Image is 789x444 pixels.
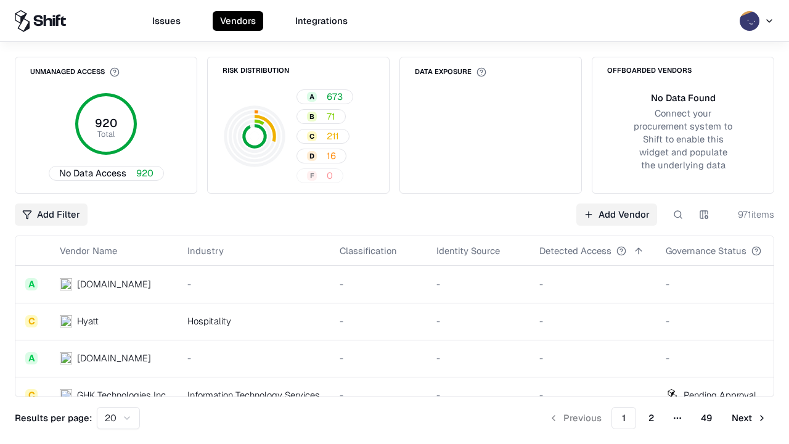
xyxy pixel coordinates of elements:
[307,92,317,102] div: A
[77,388,168,401] div: GHK Technologies Inc.
[725,208,774,221] div: 971 items
[187,351,320,364] div: -
[340,314,417,327] div: -
[25,389,38,401] div: C
[307,151,317,161] div: D
[59,166,126,179] span: No Data Access
[296,109,346,124] button: B71
[539,351,646,364] div: -
[639,407,664,429] button: 2
[327,129,339,142] span: 211
[436,244,500,257] div: Identity Source
[187,388,320,401] div: Information Technology Services
[666,277,781,290] div: -
[327,110,335,123] span: 71
[436,351,520,364] div: -
[340,351,417,364] div: -
[288,11,355,31] button: Integrations
[60,352,72,364] img: primesec.co.il
[77,351,151,364] div: [DOMAIN_NAME]
[187,277,320,290] div: -
[541,407,774,429] nav: pagination
[296,129,350,144] button: C211
[15,411,92,424] p: Results per page:
[296,89,353,104] button: A673
[25,315,38,327] div: C
[684,388,756,401] div: Pending Approval
[436,388,520,401] div: -
[15,203,88,226] button: Add Filter
[307,131,317,141] div: C
[691,407,722,429] button: 49
[145,11,188,31] button: Issues
[607,67,692,74] div: Offboarded Vendors
[632,107,734,172] div: Connect your procurement system to Shift to enable this widget and populate the underlying data
[60,315,72,327] img: Hyatt
[95,116,117,130] tspan: 920
[436,277,520,290] div: -
[666,244,746,257] div: Governance Status
[539,244,611,257] div: Detected Access
[611,407,636,429] button: 1
[296,149,346,163] button: D16
[77,277,151,290] div: [DOMAIN_NAME]
[307,112,317,121] div: B
[327,149,336,162] span: 16
[415,67,486,77] div: Data Exposure
[436,314,520,327] div: -
[539,277,646,290] div: -
[60,244,117,257] div: Vendor Name
[49,166,164,181] button: No Data Access920
[136,166,153,179] span: 920
[539,388,646,401] div: -
[187,244,224,257] div: Industry
[77,314,99,327] div: Hyatt
[97,129,115,139] tspan: Total
[340,244,397,257] div: Classification
[25,352,38,364] div: A
[666,351,781,364] div: -
[30,67,120,77] div: Unmanaged Access
[187,314,320,327] div: Hospitality
[25,278,38,290] div: A
[340,277,417,290] div: -
[213,11,263,31] button: Vendors
[340,388,417,401] div: -
[666,314,781,327] div: -
[223,67,289,74] div: Risk Distribution
[651,91,716,104] div: No Data Found
[576,203,657,226] a: Add Vendor
[724,407,774,429] button: Next
[60,278,72,290] img: intrado.com
[327,90,343,103] span: 673
[60,389,72,401] img: GHK Technologies Inc.
[539,314,646,327] div: -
